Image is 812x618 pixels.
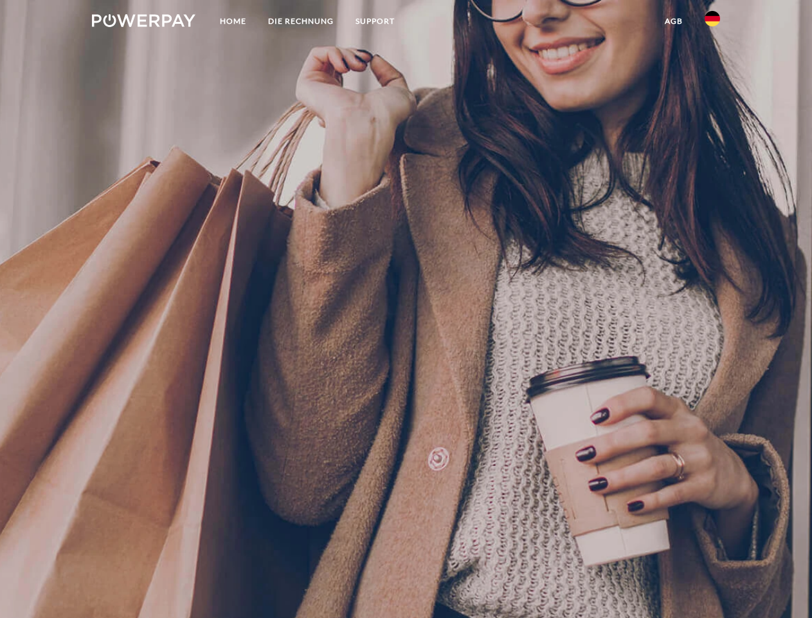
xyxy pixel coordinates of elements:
[345,10,406,33] a: SUPPORT
[257,10,345,33] a: DIE RECHNUNG
[92,14,195,27] img: logo-powerpay-white.svg
[654,10,694,33] a: agb
[705,11,720,26] img: de
[209,10,257,33] a: Home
